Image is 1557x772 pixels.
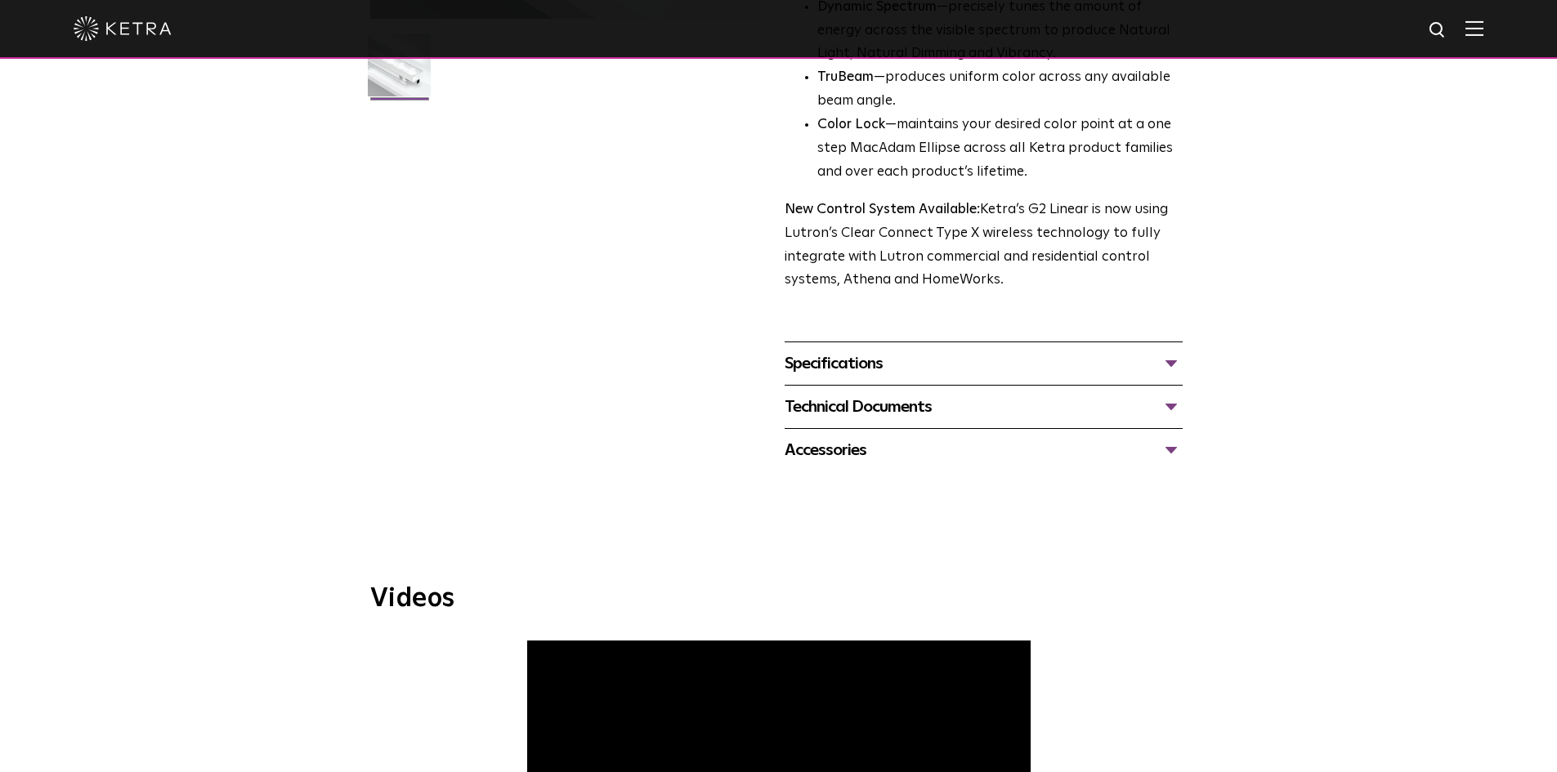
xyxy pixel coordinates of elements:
[785,199,1183,293] p: Ketra’s G2 Linear is now using Lutron’s Clear Connect Type X wireless technology to fully integra...
[785,437,1183,463] div: Accessories
[74,16,172,41] img: ketra-logo-2019-white
[368,33,431,109] img: G2-Linear-2021-Web-Square
[785,203,980,216] strong: New Control System Available:
[817,114,1183,185] li: —maintains your desired color point at a one step MacAdam Ellipse across all Ketra product famili...
[1465,20,1483,36] img: Hamburger%20Nav.svg
[817,66,1183,114] li: —produces uniform color across any available beam angle.
[785,350,1183,377] div: Specifications
[817,70,874,84] strong: TruBeam
[785,394,1183,420] div: Technical Documents
[370,586,1188,612] h3: Videos
[1428,20,1448,41] img: search icon
[817,118,885,132] strong: Color Lock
